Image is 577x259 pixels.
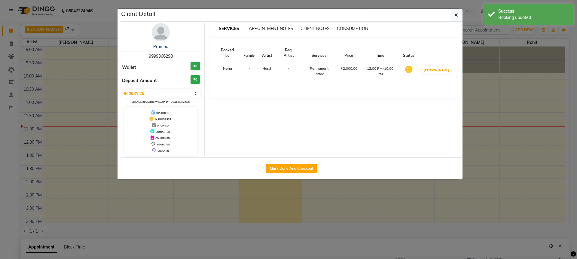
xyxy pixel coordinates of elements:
[156,111,169,114] span: UPCOMING
[422,66,451,74] button: [PERSON_NAME]
[191,75,200,84] h3: ₹0
[157,143,170,146] span: TENTATIVE
[216,23,242,34] span: SERVICES
[156,130,170,133] span: COMPLETED
[498,8,569,14] div: Success
[132,100,190,103] small: Change in status will apply to all services.
[121,9,155,18] h5: Client Detail
[149,53,173,59] span: 9999366298
[399,44,418,62] th: Status
[191,62,200,71] h3: ₹0
[301,26,330,31] span: CLIENT NOTES
[240,44,258,62] th: Family
[155,118,171,121] span: IN PROGRESS
[498,14,569,21] div: Booking updated
[337,44,361,62] th: Price
[266,164,317,173] button: Mark Done And Checkout
[249,26,293,31] span: APPOINTMENT NOTES
[258,44,276,62] th: Artist
[301,44,337,62] th: Services
[153,44,168,49] a: Pramod
[157,124,169,127] span: DROPPED
[152,23,170,41] img: avatar
[157,149,169,152] span: CHECK-IN
[155,137,170,140] span: CONFIRMED
[276,62,301,81] td: -
[262,66,272,71] span: Harsh
[122,77,157,84] span: Deposit Amount
[361,62,399,81] td: 12:00 PM-10:00 PM
[337,26,368,31] span: CONSUMPTION
[276,44,301,62] th: Req. Artist
[361,44,399,62] th: Time
[305,66,333,77] div: Permanent Tattoo
[122,64,136,71] span: Wallet
[215,62,240,81] td: Neha
[340,66,357,71] div: ₹2,000.00
[215,44,240,62] th: Booked by
[240,62,258,81] td: -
